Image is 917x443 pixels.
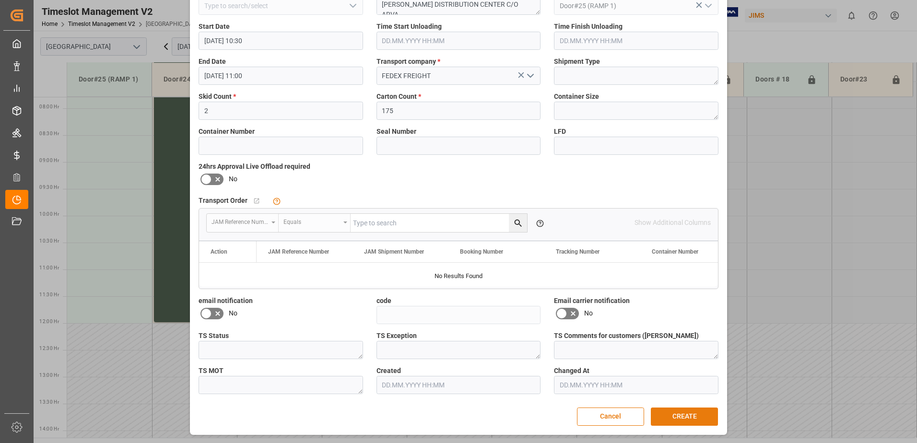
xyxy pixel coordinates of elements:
[199,296,253,306] span: email notification
[554,331,699,341] span: TS Comments for customers ([PERSON_NAME])
[376,92,421,102] span: Carton Count
[229,308,237,318] span: No
[199,22,230,32] span: Start Date
[199,57,226,67] span: End Date
[376,331,417,341] span: TS Exception
[554,92,599,102] span: Container Size
[199,32,363,50] input: DD.MM.YYYY HH:MM
[554,376,718,394] input: DD.MM.YYYY HH:MM
[376,296,391,306] span: code
[554,127,566,137] span: LFD
[554,32,718,50] input: DD.MM.YYYY HH:MM
[199,366,223,376] span: TS MOT
[199,92,236,102] span: Skid Count
[376,32,541,50] input: DD.MM.YYYY HH:MM
[554,296,630,306] span: Email carrier notification
[652,248,698,255] span: Container Number
[556,248,600,255] span: Tracking Number
[199,331,229,341] span: TS Status
[212,215,268,226] div: JAM Reference Number
[207,214,279,232] button: open menu
[460,248,503,255] span: Booking Number
[584,308,593,318] span: No
[577,408,644,426] button: Cancel
[376,57,440,67] span: Transport company
[651,408,718,426] button: CREATE
[199,67,363,85] input: DD.MM.YYYY HH:MM
[364,248,424,255] span: JAM Shipment Number
[199,196,247,206] span: Transport Order
[199,127,255,137] span: Container Number
[279,214,351,232] button: open menu
[376,366,401,376] span: Created
[283,215,340,226] div: Equals
[229,174,237,184] span: No
[351,214,527,232] input: Type to search
[554,57,600,67] span: Shipment Type
[554,22,623,32] span: Time Finish Unloading
[376,376,541,394] input: DD.MM.YYYY HH:MM
[376,22,442,32] span: Time Start Unloading
[554,366,589,376] span: Changed At
[509,214,527,232] button: search button
[523,69,537,83] button: open menu
[199,162,310,172] span: 24hrs Approval Live Offload required
[376,127,416,137] span: Seal Number
[268,248,329,255] span: JAM Reference Number
[211,248,227,255] div: Action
